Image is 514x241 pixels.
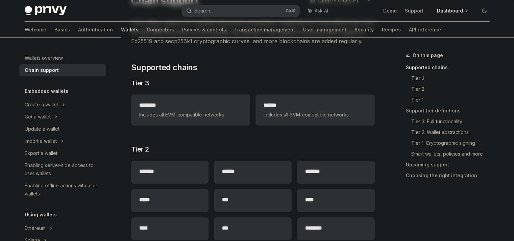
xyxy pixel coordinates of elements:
[139,111,242,119] span: Includes all EVM-compatible networks
[25,125,59,133] div: Update a wallet
[25,149,57,157] div: Export a wallet
[411,127,495,138] a: Tier 2: Wallet abstractions
[19,159,106,180] a: Enabling server-side access to user wallets
[131,62,197,73] span: Supported chains
[286,8,296,14] span: Ctrl K
[411,138,495,149] a: Tier 1: Cryptographic signing
[121,22,139,38] a: Wallets
[131,144,149,154] span: Tier 2
[264,111,366,119] span: Includes all SVM-compatible networks
[19,147,106,159] a: Export a wallet
[182,22,226,38] a: Policies & controls
[25,101,58,109] div: Create a wallet
[19,180,106,200] a: Enabling offline actions with user wallets
[406,159,495,170] a: Upcoming support
[411,149,495,159] a: Smart wallets, policies and more
[25,137,57,145] div: Import a wallet
[383,7,397,14] a: Demo
[437,7,463,14] span: Dashboard
[479,5,490,16] button: Toggle dark mode
[382,22,401,38] a: Recipes
[405,7,423,14] a: Support
[411,84,495,95] a: Tier 2
[25,211,57,219] h5: Using wallets
[354,22,374,38] a: Security
[303,22,346,38] a: User management
[25,182,102,198] div: Enabling offline actions with user wallets
[19,64,106,76] a: Chain support
[194,7,213,15] div: Search...
[78,22,113,38] a: Authentication
[131,78,149,88] span: Tier 3
[409,22,441,38] a: API reference
[25,6,67,16] img: dark logo
[25,113,51,121] div: Get a wallet
[303,5,333,17] button: Ask AI
[25,66,59,74] div: Chain support
[25,87,68,95] h5: Embedded wallets
[255,95,374,126] a: **** *Includes all SVM-compatible networks
[19,52,106,64] a: Wallets overview
[54,22,70,38] a: Basics
[411,116,495,127] a: Tier 3: Full functionality
[131,95,250,126] a: **** ***Includes all EVM-compatible networks
[411,95,495,105] a: Tier 1
[147,22,174,38] a: Connectors
[432,5,473,16] a: Dashboard
[25,22,46,38] a: Welcome
[19,123,106,135] a: Update a wallet
[315,7,328,14] span: Ask AI
[406,62,495,73] a: Supported chains
[25,224,46,232] div: Ethereum
[25,54,63,62] div: Wallets overview
[411,73,495,84] a: Tier 3
[181,5,300,17] button: Search...CtrlK
[406,170,495,181] a: Choosing the right integration
[25,161,102,178] div: Enabling server-side access to user wallets
[413,51,443,59] span: On this page
[406,105,495,116] a: Support tier definitions
[234,22,295,38] a: Transaction management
